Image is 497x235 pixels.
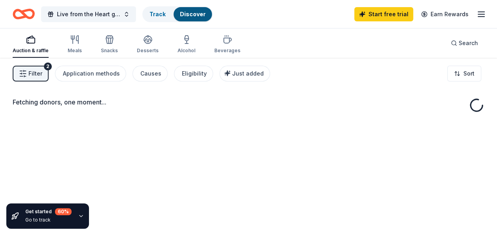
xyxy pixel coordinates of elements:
[219,66,270,81] button: Just added
[214,32,240,58] button: Beverages
[55,208,72,215] div: 60 %
[444,35,484,51] button: Search
[354,7,413,21] a: Start free trial
[57,9,120,19] span: Live from the Heart gala
[178,47,195,54] div: Alcohol
[13,97,484,107] div: Fetching donors, one moment...
[28,69,42,78] span: Filter
[25,208,72,215] div: Get started
[44,63,52,70] div: 2
[178,32,195,58] button: Alcohol
[13,66,49,81] button: Filter2
[137,32,159,58] button: Desserts
[447,66,481,81] button: Sort
[182,69,207,78] div: Eligibility
[214,47,240,54] div: Beverages
[13,47,49,54] div: Auction & raffle
[63,69,120,78] div: Application methods
[25,217,72,223] div: Go to track
[13,5,35,23] a: Home
[13,32,49,58] button: Auction & raffle
[142,6,213,22] button: TrackDiscover
[137,47,159,54] div: Desserts
[55,66,126,81] button: Application methods
[101,32,118,58] button: Snacks
[232,70,264,77] span: Just added
[68,32,82,58] button: Meals
[101,47,118,54] div: Snacks
[459,38,478,48] span: Search
[132,66,168,81] button: Causes
[41,6,136,22] button: Live from the Heart gala
[140,69,161,78] div: Causes
[463,69,474,78] span: Sort
[68,47,82,54] div: Meals
[180,11,206,17] a: Discover
[174,66,213,81] button: Eligibility
[149,11,166,17] a: Track
[416,7,473,21] a: Earn Rewards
